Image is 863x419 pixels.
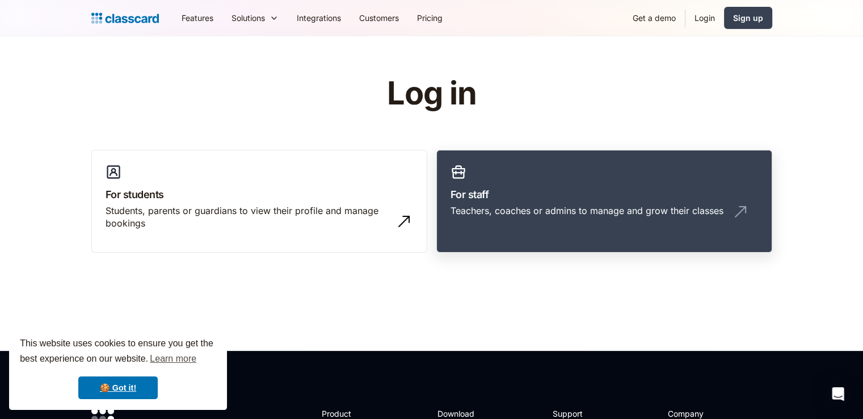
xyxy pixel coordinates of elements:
a: Sign up [724,7,772,29]
h3: For students [106,187,413,202]
div: cookieconsent [9,326,227,410]
span: This website uses cookies to ensure you get the best experience on our website. [20,337,216,367]
div: Open Intercom Messenger [824,380,852,408]
a: Features [172,5,222,31]
a: learn more about cookies [148,350,198,367]
a: dismiss cookie message [78,376,158,399]
a: For studentsStudents, parents or guardians to view their profile and manage bookings [91,150,427,253]
h1: Log in [251,76,612,111]
a: Logo [91,10,159,26]
div: Students, parents or guardians to view their profile and manage bookings [106,204,390,230]
div: Solutions [231,12,265,24]
h3: For staff [451,187,758,202]
a: For staffTeachers, coaches or admins to manage and grow their classes [436,150,772,253]
a: Get a demo [624,5,685,31]
div: Solutions [222,5,288,31]
a: Integrations [288,5,350,31]
a: Login [685,5,724,31]
a: Customers [350,5,408,31]
div: Sign up [733,12,763,24]
a: Pricing [408,5,452,31]
div: Teachers, coaches or admins to manage and grow their classes [451,204,723,217]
